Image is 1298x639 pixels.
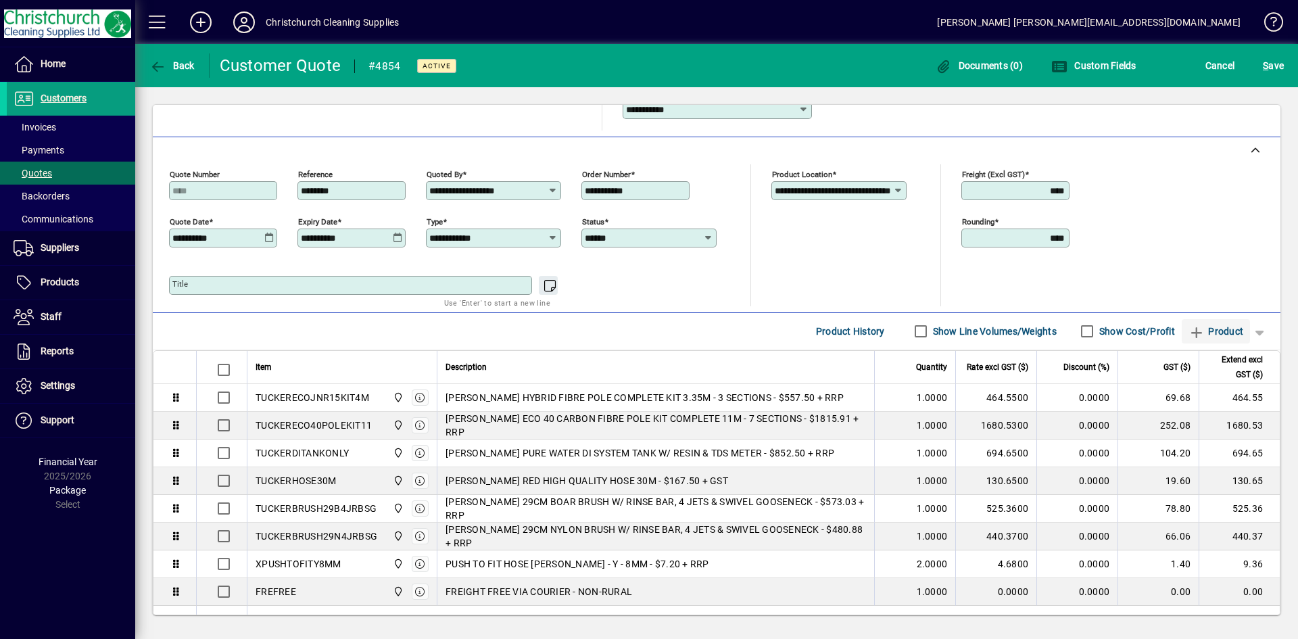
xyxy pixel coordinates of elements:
[146,53,198,78] button: Back
[917,391,948,404] span: 1.0000
[389,557,405,571] span: Christchurch Cleaning Supplies Ltd
[41,311,62,322] span: Staff
[1117,467,1199,495] td: 19.60
[1051,60,1136,71] span: Custom Fields
[1036,467,1117,495] td: 0.0000
[446,412,866,439] span: [PERSON_NAME] ECO 40 CARBON FIBRE POLE KIT COMPLETE 11M - 7 SECTIONS - $1815.91 + RRP
[1036,384,1117,412] td: 0.0000
[1199,550,1280,578] td: 9.36
[1199,495,1280,523] td: 525.36
[1117,384,1199,412] td: 69.68
[1188,321,1243,342] span: Product
[964,391,1028,404] div: 464.5500
[1048,53,1140,78] button: Custom Fields
[389,418,405,433] span: Christchurch Cleaning Supplies Ltd
[1036,578,1117,606] td: 0.0000
[917,419,948,432] span: 1.0000
[811,319,890,344] button: Product History
[423,62,451,70] span: Active
[427,169,462,179] mat-label: Quoted by
[446,495,866,522] span: [PERSON_NAME] 29CM BOAR BRUSH W/ RINSE BAR, 4 JETS & SWIVEL GOOSENECK - $573.03 + RRP
[14,145,64,156] span: Payments
[917,529,948,543] span: 1.0000
[446,474,728,488] span: [PERSON_NAME] RED HIGH QUALITY HOSE 30M - $167.50 + GST
[446,585,632,598] span: FREIGHT FREE VIA COURIER - NON-RURAL
[1199,523,1280,550] td: 440.37
[967,360,1028,375] span: Rate excl GST ($)
[917,557,948,571] span: 2.0000
[41,58,66,69] span: Home
[1117,578,1199,606] td: 0.00
[964,502,1028,515] div: 525.3600
[135,53,210,78] app-page-header-button: Back
[7,47,135,81] a: Home
[170,169,220,179] mat-label: Quote number
[1205,55,1235,76] span: Cancel
[962,169,1025,179] mat-label: Freight (excl GST)
[446,523,866,550] span: [PERSON_NAME] 29CM NYLON BRUSH W/ RINSE BAR, 4 JETS & SWIVEL GOOSENECK - $480.88 + RRP
[1199,384,1280,412] td: 464.55
[1036,523,1117,550] td: 0.0000
[582,169,631,179] mat-label: Order number
[917,502,948,515] span: 1.0000
[916,360,947,375] span: Quantity
[1117,550,1199,578] td: 1.40
[389,501,405,516] span: Christchurch Cleaning Supplies Ltd
[7,208,135,231] a: Communications
[1036,550,1117,578] td: 0.0000
[170,216,209,226] mat-label: Quote date
[1036,495,1117,523] td: 0.0000
[1199,440,1280,467] td: 694.65
[444,295,550,310] mat-hint: Use 'Enter' to start a new line
[1199,578,1280,606] td: 0.00
[7,335,135,369] a: Reports
[1263,60,1268,71] span: S
[582,216,604,226] mat-label: Status
[256,474,336,488] div: TUCKERHOSE30M
[14,191,70,202] span: Backorders
[7,300,135,334] a: Staff
[917,585,948,598] span: 1.0000
[14,214,93,224] span: Communications
[937,11,1241,33] div: [PERSON_NAME] [PERSON_NAME][EMAIL_ADDRESS][DOMAIN_NAME]
[1036,440,1117,467] td: 0.0000
[298,169,333,179] mat-label: Reference
[368,55,400,77] div: #4854
[1199,412,1280,440] td: 1680.53
[256,360,272,375] span: Item
[389,446,405,460] span: Christchurch Cleaning Supplies Ltd
[41,277,79,287] span: Products
[389,473,405,488] span: Christchurch Cleaning Supplies Ltd
[41,380,75,391] span: Settings
[1254,3,1281,47] a: Knowledge Base
[446,557,709,571] span: PUSH TO FIT HOSE [PERSON_NAME] - Y - 8MM - $7.20 + RRP
[7,266,135,300] a: Products
[1259,53,1287,78] button: Save
[1182,319,1250,344] button: Product
[39,456,97,467] span: Financial Year
[220,55,341,76] div: Customer Quote
[1097,325,1175,338] label: Show Cost/Profit
[7,162,135,185] a: Quotes
[446,391,844,404] span: [PERSON_NAME] HYBRID FIBRE POLE COMPLETE KIT 3.35M - 3 SECTIONS - $557.50 + RRP
[1207,352,1263,382] span: Extend excl GST ($)
[1263,55,1284,76] span: ave
[427,216,443,226] mat-label: Type
[298,216,337,226] mat-label: Expiry date
[932,53,1026,78] button: Documents (0)
[256,529,377,543] div: TUCKERBRUSH29N4JRBSG
[917,446,948,460] span: 1.0000
[389,390,405,405] span: Christchurch Cleaning Supplies Ltd
[1199,467,1280,495] td: 130.65
[256,585,296,598] div: FREFREE
[446,446,834,460] span: [PERSON_NAME] PURE WATER DI SYSTEM TANK W/ RESIN & TDS METER - $852.50 + RRP
[49,485,86,496] span: Package
[1117,523,1199,550] td: 66.06
[389,584,405,599] span: Christchurch Cleaning Supplies Ltd
[172,279,188,289] mat-label: Title
[389,529,405,544] span: Christchurch Cleaning Supplies Ltd
[1202,53,1239,78] button: Cancel
[816,321,885,342] span: Product History
[964,474,1028,488] div: 130.6500
[446,360,487,375] span: Description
